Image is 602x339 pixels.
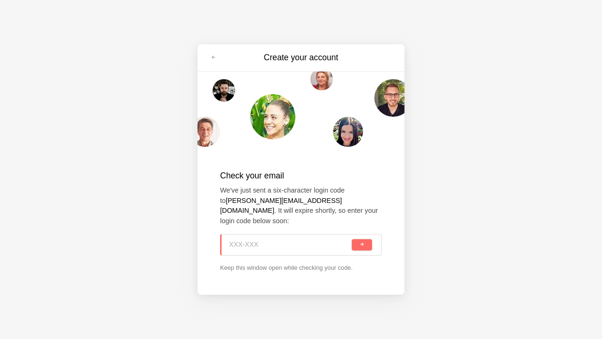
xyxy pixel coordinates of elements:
[220,197,342,215] strong: [PERSON_NAME][EMAIL_ADDRESS][DOMAIN_NAME]
[220,186,382,226] p: We've just sent a six-character login code to . It will expire shortly, so enter your login code ...
[229,234,350,255] input: XXX-XXX
[220,263,382,272] p: Keep this window open while checking your code.
[220,169,382,182] h2: Check your email
[222,52,380,64] h3: Create your account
